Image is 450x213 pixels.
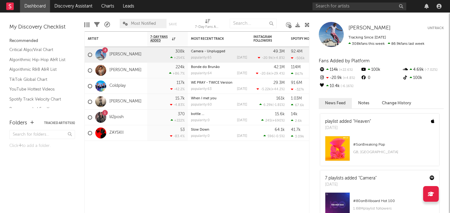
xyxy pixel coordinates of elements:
[348,42,385,46] span: 308k fans this week
[274,65,285,69] div: 42.1M
[191,37,238,41] div: Most Recent Track
[276,96,285,101] div: 161k
[169,23,177,26] button: Save
[353,205,434,212] div: 1.68M playlist followers
[291,65,301,69] div: 114M
[170,56,185,60] div: +254 %
[273,103,284,107] span: -1.81 %
[342,76,355,80] span: +4.8 %
[261,118,285,122] div: ( )
[237,72,247,75] div: [DATE]
[237,56,247,60] div: [DATE]
[291,119,302,123] div: 2.6k
[291,96,302,101] div: 1.03M
[9,86,69,93] a: YouTube Hottest Videos
[9,76,69,83] a: TikTok Global Chart
[191,128,209,132] a: Slow Down
[273,49,285,54] div: 49.3M
[291,103,304,107] div: 67.6k
[237,119,247,122] div: [DATE]
[424,68,437,72] span: -7.02 %
[175,49,185,54] div: 308k
[273,56,284,60] span: +4.8 %
[131,22,156,26] span: Most Notified
[275,128,285,132] div: 64.1k
[319,74,360,82] div: -20.9k
[291,56,305,60] div: -506k
[9,56,69,63] a: Algorithmic Hip-Hop A&R List
[291,134,304,138] div: 3.09k
[191,97,217,100] a: When I met you
[353,141,434,148] div: # 5 on Breaking Pop
[267,135,274,138] span: 596
[109,83,126,89] a: Coldplay
[109,130,124,136] a: ZAYSKII
[9,23,75,31] div: My Discovery Checklist
[170,134,185,138] div: -83.4 %
[353,197,434,205] div: # 80 on Billboard Hot 100
[291,72,303,76] div: 867k
[353,119,371,124] a: "Heaven"
[84,16,89,34] div: Edit Columns
[319,82,360,90] div: 10.4k
[275,135,284,138] span: -0.5 %
[195,16,220,34] div: 7-Day Fans Added (7-Day Fans Added)
[320,136,439,166] a: #5onBreaking PopGB, [GEOGRAPHIC_DATA]
[170,103,185,107] div: -4.83 %
[348,36,386,39] span: Tracking Since: [DATE]
[273,81,285,85] div: 29.3M
[319,59,370,63] span: Fans Added by Platform
[257,87,285,91] div: ( )
[265,119,271,122] span: 245
[191,56,212,60] div: popularity: 65
[109,52,142,57] a: [PERSON_NAME]
[176,65,185,69] div: 224k
[358,176,377,180] a: "Camera"
[178,112,185,116] div: 370
[88,37,135,41] div: Artist
[191,50,247,53] div: Camera - Unplugged
[263,134,285,138] div: ( )
[109,99,142,104] a: [PERSON_NAME]
[104,16,110,34] div: A&R Pipeline
[275,112,285,116] div: 15.6k
[170,87,185,91] div: -42.2 %
[191,112,204,116] a: bottle ...
[360,66,402,74] div: 100k
[180,128,185,132] div: 53
[150,35,170,43] span: 7-Day Fans Added
[237,134,247,138] div: [DATE]
[169,71,185,75] div: +86.7 %
[9,46,69,53] a: Critical Algo/Viral Chart
[230,19,277,28] input: Search...
[177,81,185,85] div: 117k
[175,96,185,101] div: 15.7k
[9,66,69,73] a: Algorithmic R&B A&R List
[360,74,402,82] div: 0
[325,125,371,131] div: [DATE]
[325,182,377,188] div: [DATE]
[191,128,247,132] div: Slow Down
[9,96,69,103] a: Spotify Track Velocity Chart
[191,65,220,69] a: Bonde do Brunão
[191,81,232,85] a: WE PRAY - TWICE Version
[376,98,417,108] button: Change History
[9,37,75,45] div: Recommended
[191,119,210,122] div: popularity: 0
[9,142,75,150] div: Click to add a folder.
[191,81,247,85] div: WE PRAY - TWICE Version
[191,50,225,53] a: Camera - Unplugged
[402,66,444,74] div: 4.69k
[291,37,338,41] div: Spotify Monthly Listeners
[109,68,142,73] a: [PERSON_NAME]
[291,128,301,132] div: 41.7k
[319,98,352,108] button: News Feed
[191,134,210,138] div: popularity: 0
[191,65,247,69] div: Bonde do Brunão
[191,97,247,100] div: When I met you
[272,72,284,75] span: +29.4 %
[348,42,424,46] span: 86.9k fans last week
[291,81,302,85] div: 91.6M
[291,49,302,54] div: 92.4M
[338,68,353,72] span: +22.6 %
